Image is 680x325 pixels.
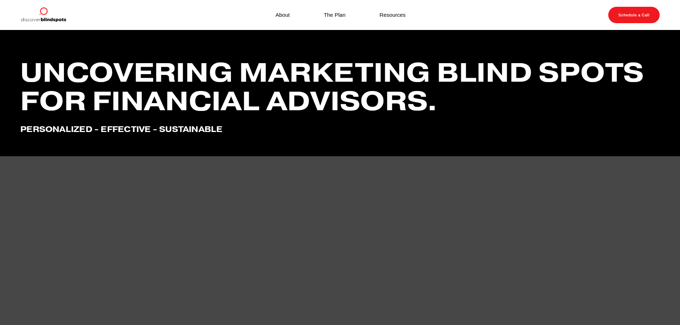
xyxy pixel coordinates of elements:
a: The Plan [324,10,346,20]
img: Discover Blind Spots [20,7,66,23]
h4: Personalized - effective - Sustainable [20,125,660,134]
a: Resources [379,10,406,20]
h1: Uncovering marketing blind spots for financial advisors. [20,58,660,115]
a: About [276,10,290,20]
a: Schedule a Call [608,7,660,23]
